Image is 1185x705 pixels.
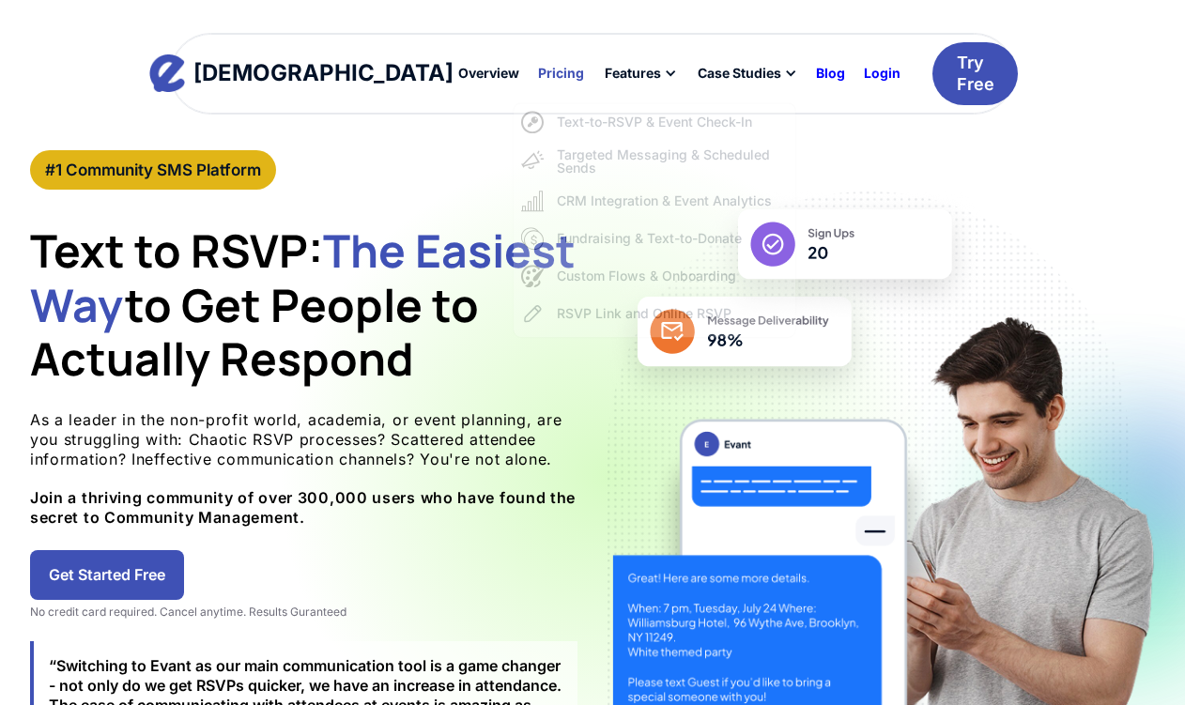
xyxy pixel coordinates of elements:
[686,57,807,89] div: Case Studies
[605,67,661,80] div: Features
[514,142,795,183] a: Targeted Messaging & Scheduled Sends
[500,111,808,345] nav: Features
[514,221,795,258] a: Fundraising & Text-to-Donate
[557,149,788,176] div: Targeted Messaging & Scheduled Sends
[30,150,276,190] a: #1 Community SMS Platform
[449,57,529,89] a: Overview
[514,296,795,333] a: RSVP Link and Online RSVP
[864,67,900,80] div: Login
[807,57,854,89] a: Blog
[529,57,593,89] a: Pricing
[45,160,261,180] div: #1 Community SMS Platform
[30,223,577,386] h1: Text to RSVP: to Get People to Actually Respond
[557,233,742,246] div: Fundraising & Text-to-Donate
[30,220,576,335] span: The Easiest Way
[30,410,577,528] p: As a leader in the non-profit world, academia, or event planning, are you struggling with: Chaoti...
[816,67,845,80] div: Blog
[932,42,1018,105] a: Try Free
[698,67,781,80] div: Case Studies
[514,258,795,296] a: Custom Flows & Onboarding
[193,62,454,84] div: [DEMOGRAPHIC_DATA]
[514,183,795,221] a: CRM Integration & Event Analytics
[957,52,994,96] div: Try Free
[514,104,795,142] a: Text-to-RSVP & Event Check-In
[30,605,577,620] div: No credit card required. Cancel anytime. Results Guranteed
[167,54,437,92] a: home
[557,308,731,321] div: RSVP Link and Online RSVP
[30,488,576,527] strong: Join a thriving community of over 300,000 users who have found the secret to Community Management.
[593,57,686,89] div: Features
[557,195,772,208] div: CRM Integration & Event Analytics
[30,550,184,600] a: Get Started Free
[557,116,752,130] div: Text-to-RSVP & Event Check-In
[538,67,584,80] div: Pricing
[557,270,736,284] div: Custom Flows & Onboarding
[854,57,910,89] a: Login
[458,67,519,80] div: Overview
